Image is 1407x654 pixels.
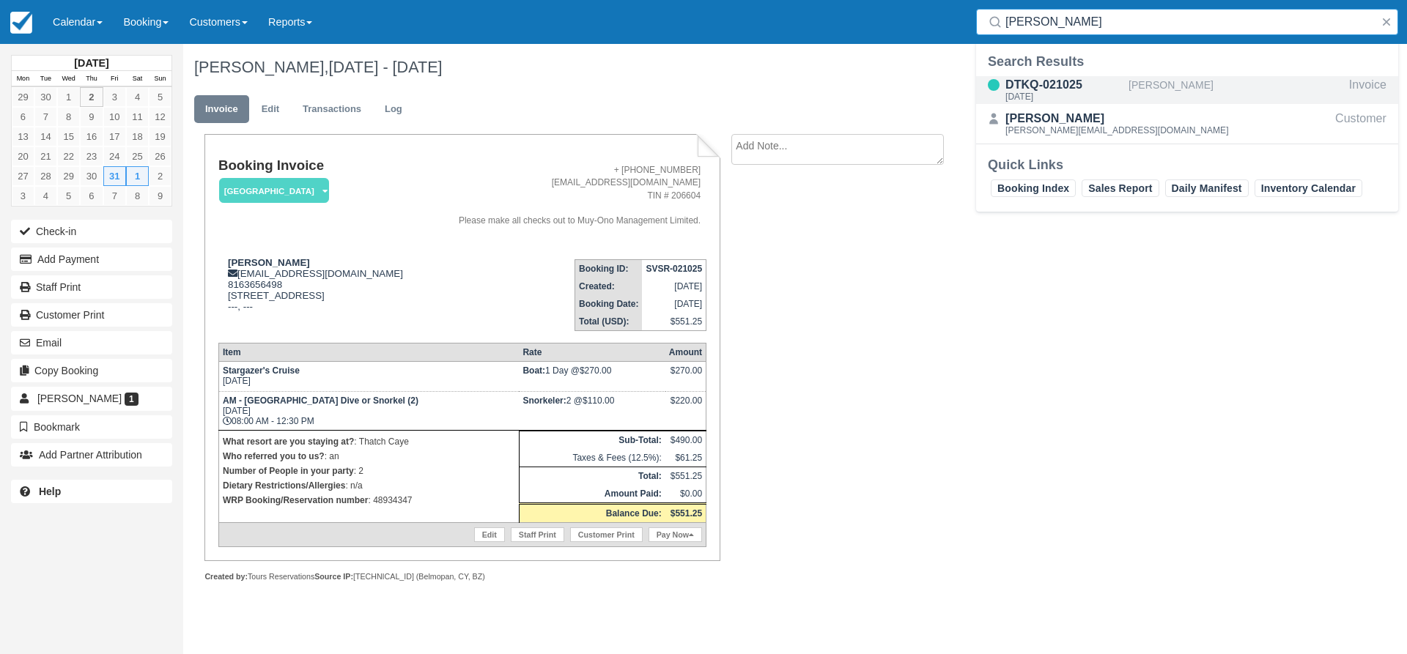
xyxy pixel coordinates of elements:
[80,166,103,186] a: 30
[11,443,172,467] button: Add Partner Attribution
[126,71,149,87] th: Sat
[223,464,515,478] p: : 2
[57,107,80,127] a: 8
[519,467,665,485] th: Total:
[57,146,80,166] a: 22
[12,127,34,146] a: 13
[103,107,126,127] a: 10
[57,71,80,87] th: Wed
[12,166,34,186] a: 27
[80,146,103,166] a: 23
[642,295,706,313] td: [DATE]
[223,493,515,508] p: : 48934347
[519,449,665,467] td: Taxes & Fees (12.5%):
[519,391,665,430] td: 2 @
[223,451,325,461] strong: Who referred you to us?
[474,527,505,542] a: Edit
[57,87,80,107] a: 1
[37,393,122,404] span: [PERSON_NAME]
[12,146,34,166] a: 20
[149,166,171,186] a: 2
[11,387,172,410] a: [PERSON_NAME] 1
[223,478,515,493] p: : n/a
[103,71,126,87] th: Fri
[570,527,643,542] a: Customer Print
[519,343,665,361] th: Rate
[80,127,103,146] a: 16
[74,57,108,69] strong: [DATE]
[219,178,329,204] em: [GEOGRAPHIC_DATA]
[34,71,57,87] th: Tue
[328,58,442,76] span: [DATE] - [DATE]
[223,480,345,491] strong: Dietary Restrictions/Allergies
[580,365,611,376] span: $270.00
[34,87,57,107] a: 30
[11,248,172,271] button: Add Payment
[976,110,1398,138] a: [PERSON_NAME][PERSON_NAME][EMAIL_ADDRESS][DOMAIN_NAME]Customer
[1005,9,1375,35] input: Search ( / )
[1005,92,1123,101] div: [DATE]
[991,179,1076,197] a: Booking Index
[223,436,354,447] strong: What resort are you staying at?
[149,186,171,206] a: 9
[34,127,57,146] a: 14
[1129,76,1343,104] div: [PERSON_NAME]
[11,303,172,327] a: Customer Print
[988,156,1386,174] div: Quick Links
[11,275,172,299] a: Staff Print
[80,186,103,206] a: 6
[204,571,720,582] div: Tours Reservations [TECHNICAL_ID] (Belmopan, CY, BZ)
[80,87,103,107] a: 2
[1082,179,1159,197] a: Sales Report
[34,166,57,186] a: 28
[218,343,519,361] th: Item
[12,71,34,87] th: Mon
[665,431,706,449] td: $490.00
[1005,76,1123,94] div: DTKQ-021025
[671,508,702,519] strong: $551.25
[149,71,171,87] th: Sun
[988,53,1386,70] div: Search Results
[34,186,57,206] a: 4
[1335,110,1386,138] div: Customer
[194,95,249,124] a: Invoice
[11,480,172,503] a: Help
[649,527,702,542] a: Pay Now
[218,257,424,330] div: [EMAIL_ADDRESS][DOMAIN_NAME] 8163656498 [STREET_ADDRESS] ---, ---
[519,431,665,449] th: Sub-Total:
[149,146,171,166] a: 26
[583,395,614,406] span: $110.00
[228,257,310,268] strong: [PERSON_NAME]
[575,259,643,278] th: Booking ID:
[218,361,519,391] td: [DATE]
[575,295,643,313] th: Booking Date:
[149,107,171,127] a: 12
[522,395,566,406] strong: Snorkeler
[57,186,80,206] a: 5
[126,186,149,206] a: 8
[126,166,149,186] a: 1
[34,107,57,127] a: 7
[103,166,126,186] a: 31
[430,164,701,227] address: + [PHONE_NUMBER] [EMAIL_ADDRESS][DOMAIN_NAME] TIN # 206604 Please make all checks out to Muy-Ono ...
[519,485,665,504] th: Amount Paid:
[204,572,248,581] strong: Created by:
[57,166,80,186] a: 29
[1255,179,1362,197] a: Inventory Calendar
[149,127,171,146] a: 19
[12,107,34,127] a: 6
[223,434,515,449] p: : Thatch Caye
[10,12,32,34] img: checkfront-main-nav-mini-logo.png
[665,485,706,504] td: $0.00
[976,76,1398,104] a: DTKQ-021025[DATE][PERSON_NAME]Invoice
[223,365,300,376] strong: Stargazer's Cruise
[292,95,372,124] a: Transactions
[522,365,545,376] strong: Boat
[575,278,643,295] th: Created:
[251,95,290,124] a: Edit
[103,87,126,107] a: 3
[11,220,172,243] button: Check-in
[646,264,702,274] strong: SVSR-021025
[223,466,354,476] strong: Number of People in your party
[126,87,149,107] a: 4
